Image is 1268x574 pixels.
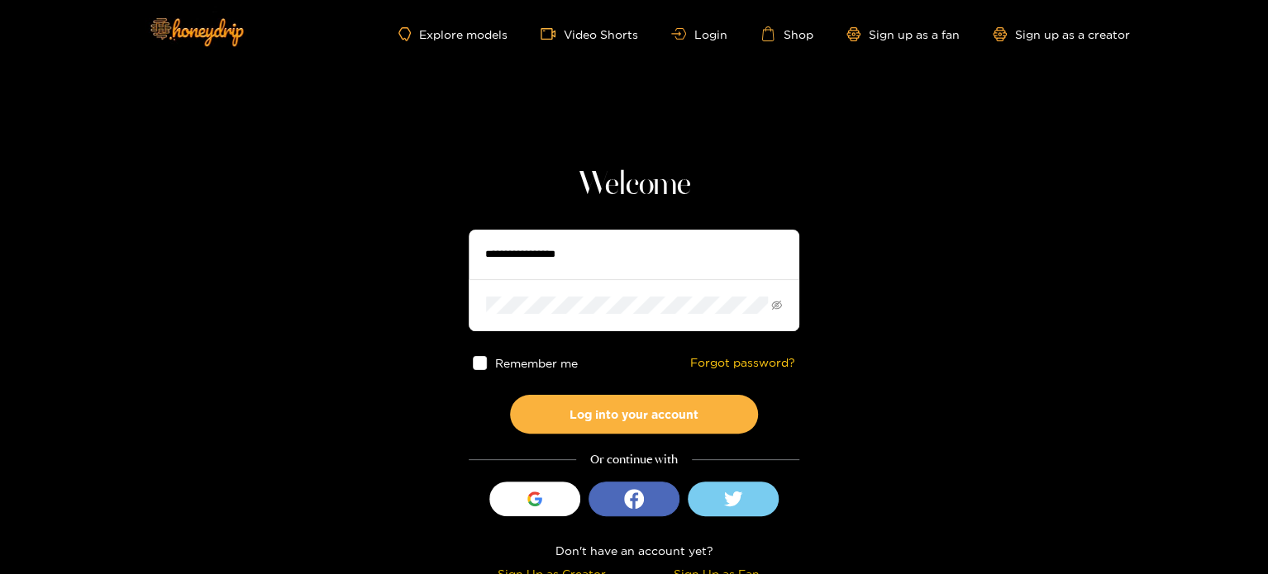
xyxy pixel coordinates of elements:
[846,27,960,41] a: Sign up as a fan
[993,27,1130,41] a: Sign up as a creator
[510,395,758,434] button: Log into your account
[469,541,799,560] div: Don't have an account yet?
[541,26,564,41] span: video-camera
[760,26,813,41] a: Shop
[469,165,799,205] h1: Welcome
[671,28,727,40] a: Login
[495,357,578,369] span: Remember me
[469,450,799,469] div: Or continue with
[690,356,795,370] a: Forgot password?
[541,26,638,41] a: Video Shorts
[771,300,782,311] span: eye-invisible
[398,27,508,41] a: Explore models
